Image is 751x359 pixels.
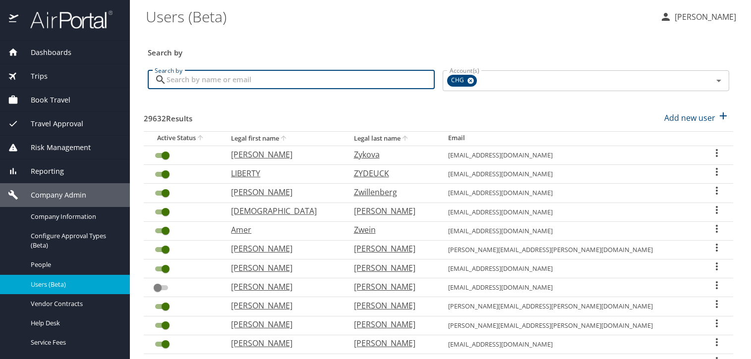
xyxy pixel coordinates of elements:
[18,47,71,58] span: Dashboards
[231,186,334,198] p: [PERSON_NAME]
[440,335,701,354] td: [EMAIL_ADDRESS][DOMAIN_NAME]
[146,1,652,32] h1: Users (Beta)
[31,299,118,308] span: Vendor Contracts
[231,224,334,236] p: Amer
[656,8,740,26] button: [PERSON_NAME]
[196,134,206,143] button: sort
[354,205,428,217] p: [PERSON_NAME]
[18,166,64,177] span: Reporting
[9,10,19,29] img: icon-airportal.png
[354,243,428,255] p: [PERSON_NAME]
[18,142,91,153] span: Risk Management
[31,280,118,289] span: Users (Beta)
[31,212,118,221] span: Company Information
[354,186,428,198] p: Zwillenberg
[231,318,334,330] p: [PERSON_NAME]
[31,260,118,269] span: People
[664,112,715,124] p: Add new user
[672,11,736,23] p: [PERSON_NAME]
[440,184,701,203] td: [EMAIL_ADDRESS][DOMAIN_NAME]
[354,337,428,349] p: [PERSON_NAME]
[144,131,223,146] th: Active Status
[354,262,428,274] p: [PERSON_NAME]
[354,281,428,293] p: [PERSON_NAME]
[401,134,410,144] button: sort
[18,71,48,82] span: Trips
[440,221,701,240] td: [EMAIL_ADDRESS][DOMAIN_NAME]
[231,300,334,311] p: [PERSON_NAME]
[447,75,470,86] span: CHG
[440,165,701,184] td: [EMAIL_ADDRESS][DOMAIN_NAME]
[440,146,701,164] td: [EMAIL_ADDRESS][DOMAIN_NAME]
[231,337,334,349] p: [PERSON_NAME]
[660,107,733,129] button: Add new user
[231,262,334,274] p: [PERSON_NAME]
[447,75,477,87] div: CHG
[354,149,428,160] p: Zykova
[31,231,118,250] span: Configure Approval Types (Beta)
[440,240,701,259] td: [PERSON_NAME][EMAIL_ADDRESS][PERSON_NAME][DOMAIN_NAME]
[18,118,83,129] span: Travel Approval
[354,167,428,179] p: ZYDEUCK
[167,70,435,89] input: Search by name or email
[440,316,701,335] td: [PERSON_NAME][EMAIL_ADDRESS][PERSON_NAME][DOMAIN_NAME]
[354,300,428,311] p: [PERSON_NAME]
[31,318,118,328] span: Help Desk
[440,278,701,297] td: [EMAIL_ADDRESS][DOMAIN_NAME]
[440,297,701,316] td: [PERSON_NAME][EMAIL_ADDRESS][PERSON_NAME][DOMAIN_NAME]
[279,134,289,144] button: sort
[231,205,334,217] p: [DEMOGRAPHIC_DATA]
[354,224,428,236] p: Zwein
[148,41,729,58] h3: Search by
[440,203,701,221] td: [EMAIL_ADDRESS][DOMAIN_NAME]
[31,338,118,347] span: Service Fees
[231,281,334,293] p: [PERSON_NAME]
[19,10,113,29] img: airportal-logo.png
[440,131,701,146] th: Email
[231,149,334,160] p: [PERSON_NAME]
[346,131,440,146] th: Legal last name
[354,318,428,330] p: [PERSON_NAME]
[231,167,334,179] p: LIBERTY
[223,131,346,146] th: Legal first name
[18,95,70,105] span: Book Travel
[712,74,726,88] button: Open
[144,107,192,124] h3: 29632 Results
[231,243,334,255] p: [PERSON_NAME]
[440,259,701,278] td: [EMAIL_ADDRESS][DOMAIN_NAME]
[18,190,86,201] span: Company Admin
